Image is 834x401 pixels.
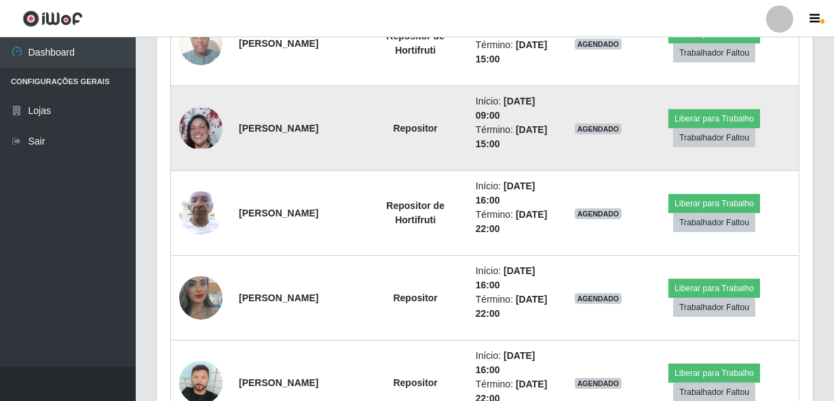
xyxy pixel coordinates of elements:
span: AGENDADO [575,293,622,304]
li: Início: [476,179,558,208]
button: Trabalhador Faltou [673,213,755,232]
img: 1750195456337.jpeg [179,108,223,148]
time: [DATE] 09:00 [476,96,535,121]
strong: [PERSON_NAME] [239,377,318,388]
li: Início: [476,264,558,292]
li: Término: [476,123,558,151]
li: Início: [476,349,558,377]
strong: [PERSON_NAME] [239,38,318,49]
button: Liberar para Trabalho [668,109,760,128]
button: Liberar para Trabalho [668,194,760,213]
button: Trabalhador Faltou [673,43,755,62]
span: AGENDADO [575,378,622,389]
button: Trabalhador Faltou [673,128,755,147]
time: [DATE] 16:00 [476,350,535,375]
strong: Repositor [394,377,438,388]
time: [DATE] 16:00 [476,180,535,206]
strong: Repositor [394,292,438,303]
img: CoreUI Logo [22,10,83,27]
img: 1743965211684.jpeg [179,184,223,242]
span: AGENDADO [575,39,622,50]
strong: Repositor [394,123,438,134]
strong: [PERSON_NAME] [239,208,318,218]
li: Término: [476,292,558,321]
img: 1653531676872.jpeg [179,259,223,337]
span: AGENDADO [575,208,622,219]
strong: [PERSON_NAME] [239,292,318,303]
strong: [PERSON_NAME] [239,123,318,134]
time: [DATE] 16:00 [476,265,535,290]
button: Trabalhador Faltou [673,298,755,317]
li: Término: [476,208,558,236]
img: 1746382932878.jpeg [179,14,223,72]
span: AGENDADO [575,123,622,134]
li: Início: [476,94,558,123]
button: Liberar para Trabalho [668,364,760,383]
button: Liberar para Trabalho [668,279,760,298]
li: Término: [476,38,558,66]
strong: Repositor de Hortifruti [386,200,444,225]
